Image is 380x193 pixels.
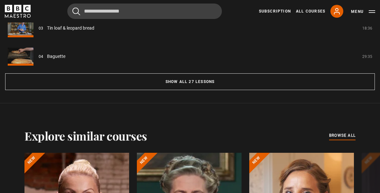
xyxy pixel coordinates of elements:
[5,73,375,90] button: Show all 27 lessons
[296,8,325,14] a: All Courses
[24,129,147,142] h2: Explore similar courses
[351,8,375,15] button: Toggle navigation
[259,8,291,14] a: Subscription
[5,5,31,18] svg: BBC Maestro
[47,53,65,60] a: Baguette
[329,132,356,139] a: browse all
[47,25,94,32] a: Tin loaf & leopard bread
[67,4,222,19] input: Search
[329,132,356,139] span: browse all
[72,7,80,15] button: Submit the search query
